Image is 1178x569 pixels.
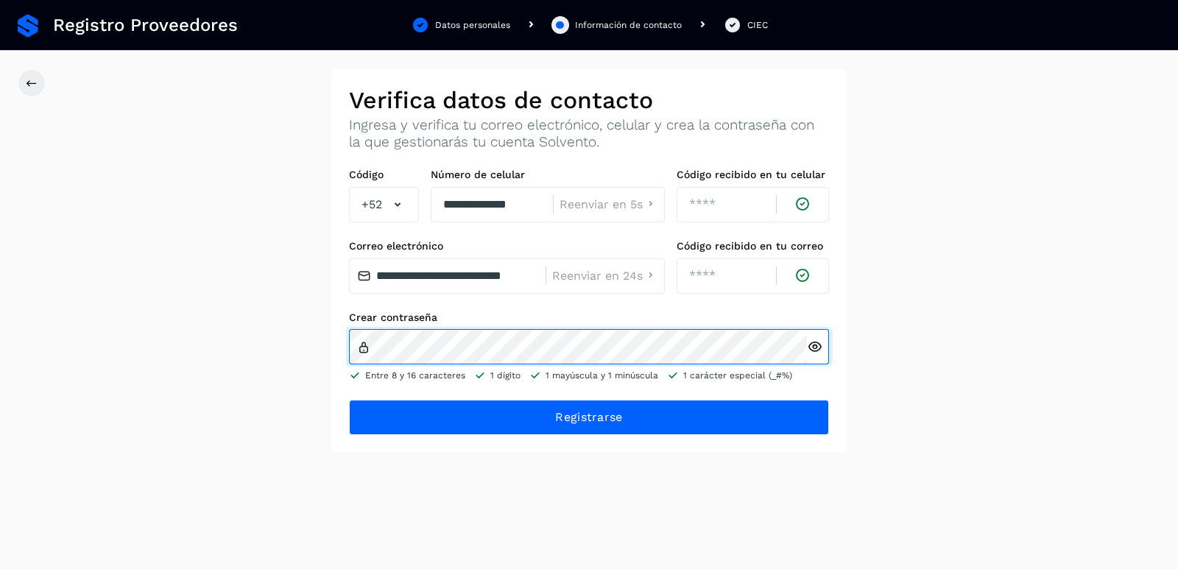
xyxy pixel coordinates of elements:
[575,18,682,32] div: Información de contacto
[747,18,768,32] div: CIEC
[349,311,829,324] label: Crear contraseña
[435,18,510,32] div: Datos personales
[677,240,829,252] label: Código recibido en tu correo
[667,369,792,382] li: 1 carácter especial (_#%)
[555,409,622,425] span: Registrarse
[677,169,829,181] label: Código recibido en tu celular
[53,15,238,36] span: Registro Proveedores
[361,196,382,213] span: +52
[552,270,643,282] span: Reenviar en 24s
[349,400,829,435] button: Registrarse
[529,369,658,382] li: 1 mayúscula y 1 minúscula
[552,268,658,283] button: Reenviar en 24s
[349,117,829,151] p: Ingresa y verifica tu correo electrónico, celular y crea la contraseña con la que gestionarás tu ...
[349,86,829,114] h2: Verifica datos de contacto
[349,169,419,181] label: Código
[560,199,643,211] span: Reenviar en 5s
[474,369,521,382] li: 1 dígito
[349,240,665,252] label: Correo electrónico
[560,197,658,212] button: Reenviar en 5s
[349,369,465,382] li: Entre 8 y 16 caracteres
[431,169,665,181] label: Número de celular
